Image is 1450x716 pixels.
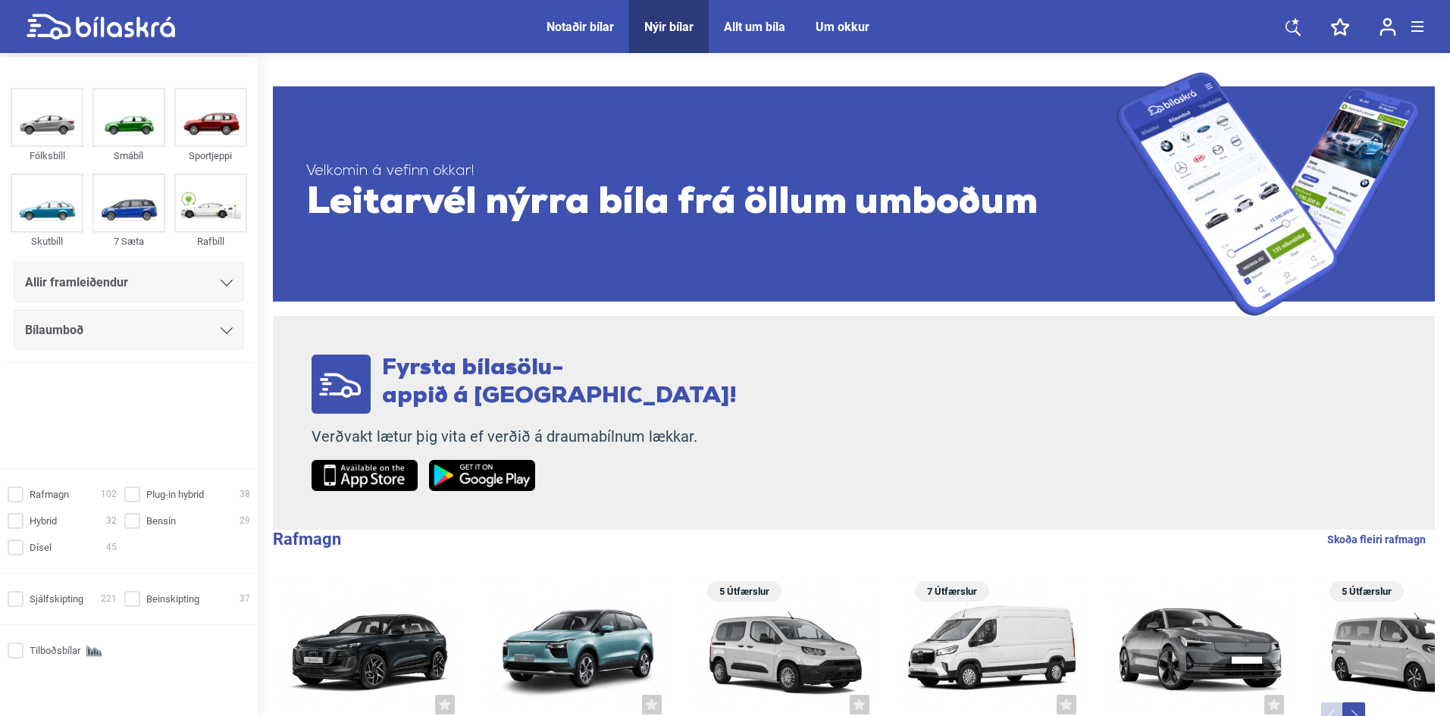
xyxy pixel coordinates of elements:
[106,513,117,529] span: 32
[30,513,57,529] span: Hybrid
[724,20,785,34] a: Allt um bíla
[92,233,165,250] div: 7 Sæta
[25,320,83,341] span: Bílaumboð
[273,530,341,549] b: Rafmagn
[816,20,869,34] a: Um okkur
[1327,530,1426,549] a: Skoða fleiri rafmagn
[30,591,83,607] span: Sjálfskipting
[106,539,117,555] span: 45
[30,486,69,502] span: Rafmagn
[546,20,614,34] a: Notaðir bílar
[101,591,117,607] span: 221
[382,357,737,408] span: Fyrsta bílasölu- appið á [GEOGRAPHIC_DATA]!
[1337,581,1396,602] span: 5 Útfærslur
[240,513,250,529] span: 29
[312,427,737,446] p: Verðvakt lætur þig vita ef verðið á draumabílnum lækkar.
[92,147,165,164] div: Smábíl
[1380,17,1396,36] img: user-login.svg
[11,147,83,164] div: Fólksbíll
[11,233,83,250] div: Skutbíll
[101,486,117,502] span: 102
[146,486,204,502] span: Plug-in hybrid
[644,20,694,34] a: Nýir bílar
[146,513,176,529] span: Bensín
[306,181,1116,227] span: Leitarvél nýrra bíla frá öllum umboðum
[306,162,1116,181] span: Velkomin á vefinn okkar!
[174,233,247,250] div: Rafbíll
[922,581,982,602] span: 7 Útfærslur
[240,591,250,607] span: 37
[273,72,1435,316] a: Velkomin á vefinn okkar!Leitarvél nýrra bíla frá öllum umboðum
[30,539,52,555] span: Dísel
[174,147,247,164] div: Sportjeppi
[240,486,250,502] span: 38
[715,581,774,602] span: 5 Útfærslur
[25,272,128,293] span: Allir framleiðendur
[146,591,199,607] span: Beinskipting
[30,643,80,658] span: Tilboðsbílar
